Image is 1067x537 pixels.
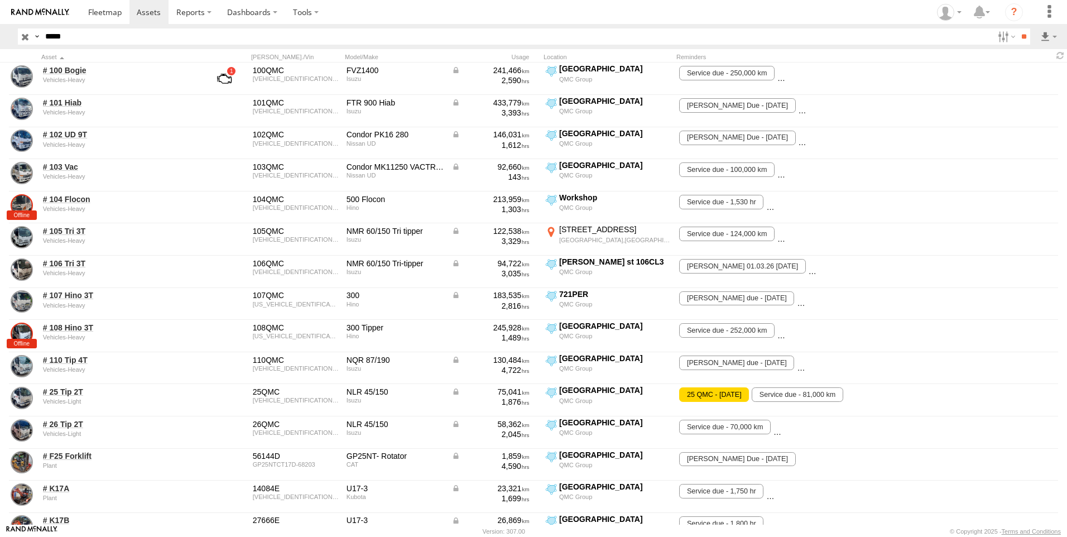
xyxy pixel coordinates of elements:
span: REGO DUE - 16/06/2026 [777,162,896,177]
label: Click to View Current Location [544,257,672,287]
div: [GEOGRAPHIC_DATA] [559,128,670,138]
a: View Asset Details [11,130,33,152]
div: Data from Vehicle CANbus [451,258,530,268]
div: Isuzu [347,429,444,436]
div: 300 Tipper [347,323,444,333]
a: # 104 Flocon [43,194,196,204]
a: View Asset Details [11,65,33,88]
label: Click to View Current Location [544,128,672,159]
div: undefined [43,302,196,309]
div: Condor PK16 280 [347,130,444,140]
div: 2,045 [451,429,530,439]
div: undefined [43,495,196,501]
div: Hino [347,333,444,339]
div: 103QMC [253,162,339,172]
span: Rego Due - 19/07/2026 [777,227,893,241]
div: 106QMC [253,258,339,268]
div: Isuzu [347,236,444,243]
div: Data from Vehicle CANbus [451,162,530,172]
span: 25 QMC - 23/08/2025 [679,387,749,402]
label: Click to View Current Location [544,160,672,190]
span: REGO DUE - 05/02/2026 [777,323,896,338]
div: QMC Group [559,397,670,405]
span: Service due - 70,000 km [679,420,771,434]
a: # 25 Tip 2T [43,387,196,397]
div: Isuzu [347,397,444,404]
div: [PERSON_NAME]./Vin [251,53,340,61]
div: undefined [43,462,196,469]
div: 107QMC [253,290,339,300]
div: QMC Group [559,332,670,340]
div: JHHACS3H30K003050 [253,301,339,308]
div: undefined [43,366,196,373]
div: 14084E [253,483,339,493]
div: Hino [347,301,444,308]
span: Service due - 1,530 hr [679,195,763,209]
div: Version: 307.00 [483,528,525,535]
div: [GEOGRAPHIC_DATA] [559,514,670,524]
a: # F25 Forklift [43,451,196,461]
div: undefined [43,270,196,276]
div: 102QMC [253,130,339,140]
div: Data from Vehicle CANbus [451,290,530,300]
div: U17-3 [347,483,444,493]
div: JNBPKC8EL00H00629 [253,140,339,147]
div: 1,489 [451,333,530,343]
div: Reminders [676,53,855,61]
a: # 103 Vac [43,162,196,172]
div: QMC Group [559,429,670,437]
div: 4,722 [451,365,530,375]
div: [GEOGRAPHIC_DATA] [559,450,670,460]
div: undefined [43,205,196,212]
span: Rego due - 21/05/2026 [679,291,794,306]
div: U17-3 [347,515,444,525]
span: rego due - 26/04/2026 [766,484,881,498]
label: Click to View Current Location [544,224,672,255]
div: Nissan UD [347,172,444,179]
span: Service due - 100,000 km [679,162,775,177]
div: Usage [450,53,539,61]
div: GP25NTCT17D-68203 [253,461,339,468]
div: 143 [451,172,530,182]
span: Service due - 124,000 km [679,227,775,241]
div: QMC Group [559,171,670,179]
span: rego due - 10/04/2026 [777,66,892,80]
div: QMC Group [559,204,670,212]
div: 104QMC [253,194,339,204]
div: [GEOGRAPHIC_DATA] [559,321,670,331]
label: Click to View Current Location [544,450,672,480]
div: [STREET_ADDRESS] [559,224,670,234]
a: View Asset Details [11,387,33,409]
div: JALFTR34T87000227 [253,108,339,114]
span: Service due - 150,000 km [799,131,894,145]
div: 500 Flocon [347,194,444,204]
div: 3,329 [451,236,530,246]
div: [GEOGRAPHIC_DATA] [559,418,670,428]
div: 108QMC [253,323,339,333]
a: View Asset Details [11,194,33,217]
div: [GEOGRAPHIC_DATA] [559,96,670,106]
a: # 101 Hiab [43,98,196,108]
div: Data from Vehicle CANbus [451,355,530,365]
div: JAAN1R75HM7100063 [253,365,339,372]
div: CAT [347,461,444,468]
span: Service due - 1,800 hr [679,516,763,531]
label: Search Filter Options [993,28,1017,45]
div: 25QMC [253,387,339,397]
div: Data from Vehicle CANbus [451,65,530,75]
div: 4,590 [451,461,530,471]
div: © Copyright 2025 - [950,528,1061,535]
div: 26QMC [253,419,339,429]
div: 110QMC [253,355,339,365]
span: Rego Due - 03/09/2026 [679,131,795,145]
div: 1,303 [451,204,530,214]
div: NLR 45/150 [347,387,444,397]
div: JHHACS3H60K001714 [253,333,339,339]
div: [GEOGRAPHIC_DATA] [559,353,670,363]
div: QMC Group [559,493,670,501]
div: Click to Sort [41,53,198,61]
div: NLR 45/150 [347,419,444,429]
div: undefined [43,76,196,83]
div: QMC Group [559,461,670,469]
a: View Asset Details [11,451,33,473]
